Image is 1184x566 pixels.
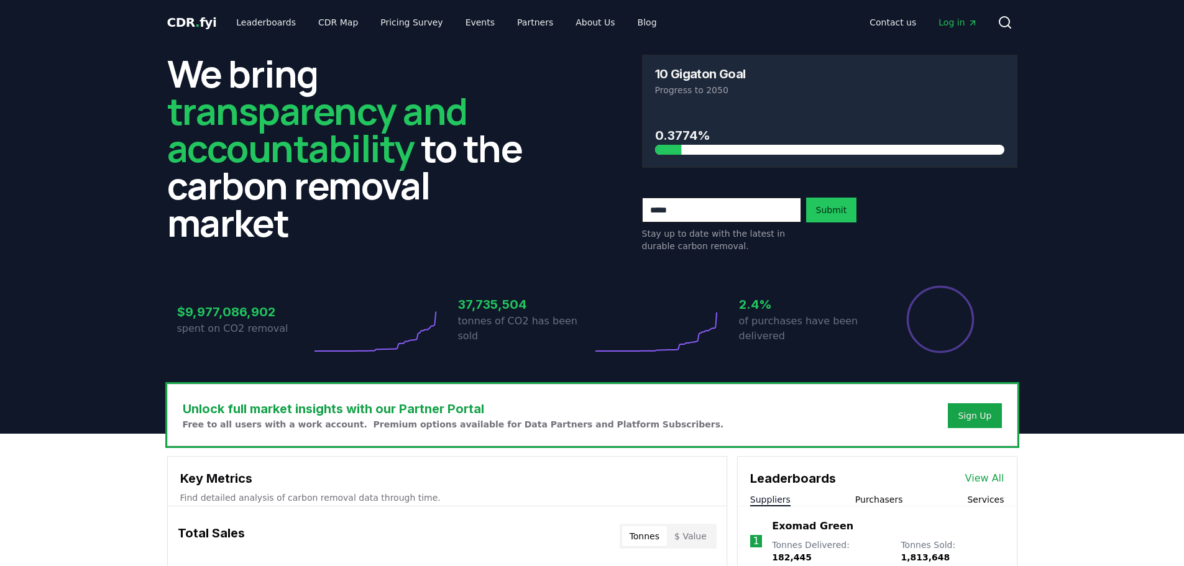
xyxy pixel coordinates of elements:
div: Percentage of sales delivered [906,285,975,354]
p: tonnes of CO2 has been sold [458,314,592,344]
h3: Leaderboards [750,469,836,488]
button: Submit [806,198,857,222]
button: Sign Up [948,403,1001,428]
a: About Us [566,11,625,34]
h3: Unlock full market insights with our Partner Portal [183,399,724,418]
a: View All [965,471,1004,486]
span: transparency and accountability [167,85,467,173]
p: Progress to 2050 [655,84,1004,96]
a: Sign Up [958,409,991,422]
h3: 2.4% [739,295,873,314]
span: . [195,15,200,30]
h2: We bring to the carbon removal market [167,55,543,241]
a: CDR Map [308,11,368,34]
a: Contact us [860,11,926,34]
a: Exomad Green [772,519,853,534]
p: Find detailed analysis of carbon removal data through time. [180,491,714,504]
h3: Key Metrics [180,469,714,488]
span: Log in [938,16,977,29]
h3: 10 Gigaton Goal [655,68,746,80]
button: Services [967,493,1004,506]
a: Log in [929,11,987,34]
h3: Total Sales [178,524,245,549]
p: Stay up to date with the latest in durable carbon removal. [642,227,801,252]
a: Events [456,11,505,34]
button: $ Value [667,526,714,546]
nav: Main [226,11,666,34]
p: Tonnes Sold : [901,539,1004,564]
p: spent on CO2 removal [177,321,311,336]
h3: 37,735,504 [458,295,592,314]
a: Leaderboards [226,11,306,34]
a: Blog [628,11,667,34]
a: Partners [507,11,563,34]
p: of purchases have been delivered [739,314,873,344]
span: CDR fyi [167,15,217,30]
button: Purchasers [855,493,903,506]
p: Free to all users with a work account. Premium options available for Data Partners and Platform S... [183,418,724,431]
button: Suppliers [750,493,791,506]
span: 182,445 [772,552,812,562]
p: Tonnes Delivered : [772,539,888,564]
button: Tonnes [622,526,667,546]
span: 1,813,648 [901,552,950,562]
h3: 0.3774% [655,126,1004,145]
h3: $9,977,086,902 [177,303,311,321]
a: CDR.fyi [167,14,217,31]
nav: Main [860,11,987,34]
p: 1 [753,534,759,549]
a: Pricing Survey [370,11,452,34]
